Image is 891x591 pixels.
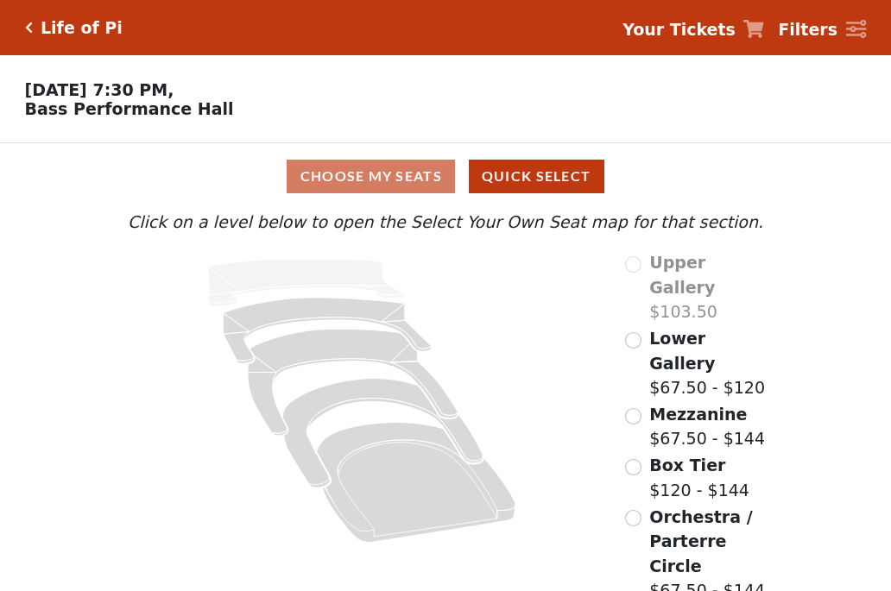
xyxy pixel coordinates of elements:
a: Click here to go back to filters [25,22,33,34]
label: $103.50 [649,250,768,324]
strong: Filters [778,20,837,39]
p: Click on a level below to open the Select Your Own Seat map for that section. [123,210,768,235]
label: $67.50 - $144 [649,402,765,451]
label: $67.50 - $120 [649,326,768,400]
span: Mezzanine [649,405,747,424]
path: Orchestra / Parterre Circle - Seats Available: 38 [317,423,516,543]
span: Lower Gallery [649,329,715,373]
span: Box Tier [649,456,725,475]
label: $120 - $144 [649,453,749,502]
span: Upper Gallery [649,253,715,297]
span: Orchestra / Parterre Circle [649,507,752,575]
strong: Your Tickets [622,20,736,39]
h5: Life of Pi [41,18,123,38]
path: Upper Gallery - Seats Available: 0 [208,259,405,306]
path: Lower Gallery - Seats Available: 129 [224,298,432,363]
button: Quick Select [469,160,604,193]
a: Your Tickets [622,17,764,42]
a: Filters [778,17,866,42]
